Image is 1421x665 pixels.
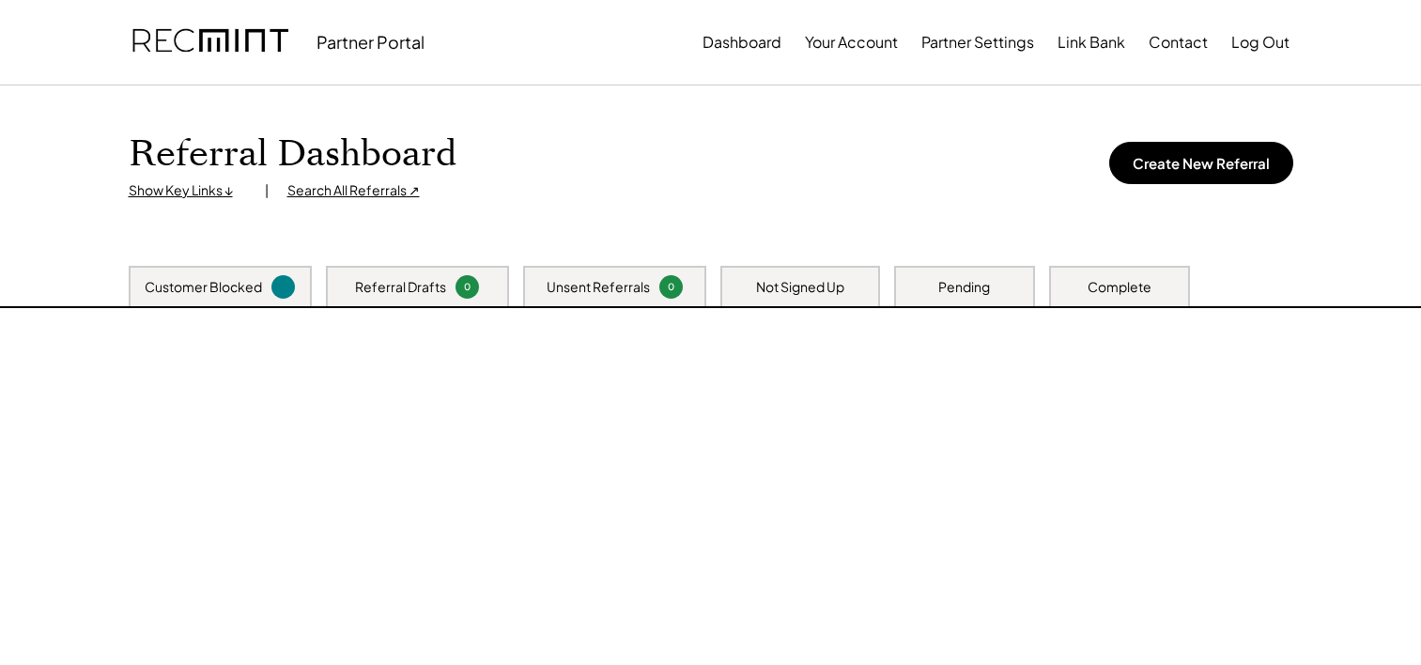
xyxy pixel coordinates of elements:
[1109,142,1293,184] button: Create New Referral
[662,280,680,294] div: 0
[921,23,1034,61] button: Partner Settings
[1149,23,1208,61] button: Contact
[1231,23,1290,61] button: Log Out
[938,278,990,297] div: Pending
[129,181,246,200] div: Show Key Links ↓
[265,181,269,200] div: |
[132,10,288,74] img: recmint-logotype%403x.png
[547,278,650,297] div: Unsent Referrals
[1058,23,1125,61] button: Link Bank
[145,278,262,297] div: Customer Blocked
[458,280,476,294] div: 0
[1088,278,1151,297] div: Complete
[355,278,446,297] div: Referral Drafts
[805,23,898,61] button: Your Account
[703,23,781,61] button: Dashboard
[129,132,456,177] h1: Referral Dashboard
[756,278,844,297] div: Not Signed Up
[287,181,420,200] div: Search All Referrals ↗
[317,31,425,53] div: Partner Portal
